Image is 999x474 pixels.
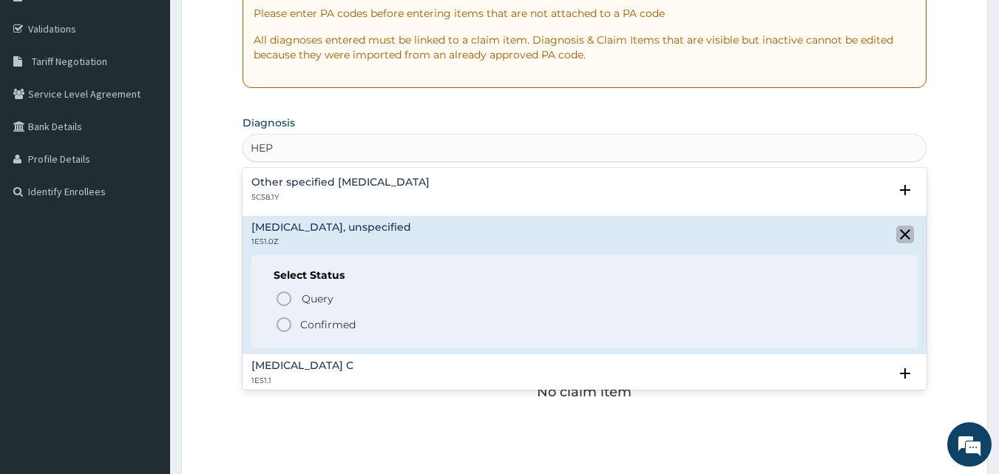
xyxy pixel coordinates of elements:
[302,291,333,306] span: Query
[251,222,411,233] h4: [MEDICAL_DATA], unspecified
[537,385,631,399] p: No claim item
[243,7,278,43] div: Minimize live chat window
[274,270,896,281] h6: Select Status
[300,317,356,332] p: Confirmed
[243,115,295,130] label: Diagnosis
[251,192,430,203] p: 5C58.1Y
[32,55,107,68] span: Tariff Negotiation
[251,177,430,188] h4: Other specified [MEDICAL_DATA]
[275,290,293,308] i: status option query
[254,33,916,62] p: All diagnoses entered must be linked to a claim item. Diagnosis & Claim Items that are visible bu...
[7,316,282,368] textarea: Type your message and hit 'Enter'
[896,181,914,199] i: open select status
[86,143,204,292] span: We're online!
[251,376,353,386] p: 1E51.1
[896,226,914,243] i: close select status
[251,237,411,247] p: 1E51.0Z
[77,83,248,102] div: Chat with us now
[275,316,293,334] i: status option filled
[254,6,916,21] p: Please enter PA codes before entering items that are not attached to a PA code
[27,74,60,111] img: d_794563401_company_1708531726252_794563401
[251,360,353,371] h4: [MEDICAL_DATA] C
[896,365,914,382] i: open select status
